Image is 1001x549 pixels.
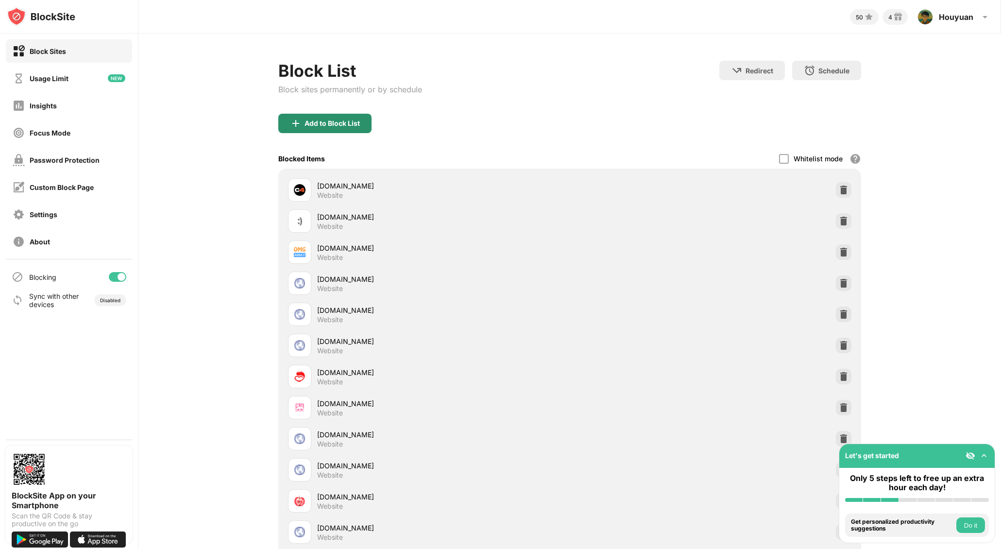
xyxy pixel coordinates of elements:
div: 4 [888,14,892,21]
div: Website [317,284,343,293]
div: Website [317,253,343,262]
div: [DOMAIN_NAME] [317,336,570,346]
div: Website [317,471,343,480]
div: Sync with other devices [29,292,79,309]
div: [DOMAIN_NAME] [317,212,570,222]
img: favicons [294,246,305,258]
img: new-icon.svg [108,74,125,82]
div: Insights [30,102,57,110]
div: Block Sites [30,47,66,55]
div: Only 5 steps left to free up an extra hour each day! [845,474,989,492]
div: [DOMAIN_NAME] [317,429,570,440]
div: Block List [278,61,422,81]
img: omni-setup-toggle.svg [979,451,989,461]
div: Website [317,346,343,355]
img: favicons [294,184,305,196]
div: Disabled [100,297,120,303]
div: Password Protection [30,156,100,164]
img: favicons [294,433,305,445]
div: Houyuan [939,12,973,22]
div: About [30,238,50,246]
button: Do it [956,517,985,533]
div: [DOMAIN_NAME] [317,305,570,315]
img: password-protection-off.svg [13,154,25,166]
img: favicons [294,215,305,227]
div: [DOMAIN_NAME] [317,181,570,191]
div: Focus Mode [30,129,70,137]
div: Blocking [29,273,56,281]
div: Settings [30,210,57,219]
div: Website [317,315,343,324]
img: favicons [294,371,305,382]
img: customize-block-page-off.svg [13,181,25,193]
img: insights-off.svg [13,100,25,112]
img: get-it-on-google-play.svg [12,532,68,548]
div: [DOMAIN_NAME] [317,398,570,409]
div: Block sites permanently or by schedule [278,85,422,94]
div: Add to Block List [305,120,360,127]
img: points-small.svg [863,11,875,23]
div: Schedule [818,67,849,75]
div: Scan the QR Code & stay productive on the go [12,512,126,528]
div: [DOMAIN_NAME] [317,523,570,533]
div: Website [317,440,343,448]
img: favicons [294,464,305,476]
img: block-on.svg [13,45,25,57]
div: Custom Block Page [30,183,94,191]
img: ACg8ocLVtRXo_ZAVd7aMNfHCreCdHGt8w4rbrkBdKyM3L5UjlBjCBw8=s96-c [917,9,933,25]
img: logo-blocksite.svg [7,7,75,26]
img: sync-icon.svg [12,294,23,306]
div: [DOMAIN_NAME] [317,243,570,253]
img: favicons [294,495,305,507]
div: 50 [856,14,863,21]
div: [DOMAIN_NAME] [317,367,570,377]
div: Website [317,222,343,231]
img: favicons [294,402,305,413]
div: Blocked Items [278,154,325,163]
img: reward-small.svg [892,11,904,23]
div: [DOMAIN_NAME] [317,492,570,502]
div: Get personalized productivity suggestions [851,518,954,532]
img: favicons [294,526,305,538]
img: favicons [294,340,305,351]
img: time-usage-off.svg [13,72,25,85]
div: [DOMAIN_NAME] [317,461,570,471]
div: Redirect [746,67,773,75]
div: Website [317,409,343,417]
img: blocking-icon.svg [12,271,23,283]
img: favicons [294,277,305,289]
img: options-page-qr-code.png [12,452,47,487]
img: eye-not-visible.svg [966,451,975,461]
img: download-on-the-app-store.svg [70,532,126,548]
div: Website [317,191,343,200]
div: Website [317,502,343,511]
img: settings-off.svg [13,208,25,221]
div: Whitelist mode [794,154,843,163]
div: [DOMAIN_NAME] [317,274,570,284]
div: BlockSite App on your Smartphone [12,491,126,510]
div: Let's get started [845,451,899,460]
img: about-off.svg [13,236,25,248]
div: Website [317,377,343,386]
div: Website [317,533,343,542]
img: focus-off.svg [13,127,25,139]
img: favicons [294,309,305,320]
div: Usage Limit [30,74,68,83]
